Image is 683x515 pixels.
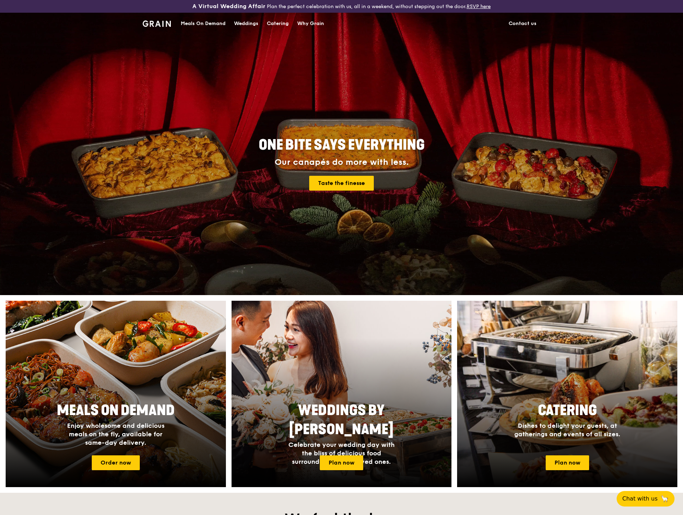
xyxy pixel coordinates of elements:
[57,402,175,419] span: Meals On Demand
[660,495,669,503] span: 🦙
[181,13,226,34] div: Meals On Demand
[6,301,226,487] img: meals-on-demand-card.d2b6f6db.png
[622,495,658,503] span: Chat with us
[297,13,324,34] div: Why Grain
[138,3,545,10] div: Plan the perfect celebration with us, all in a weekend, without stepping out the door.
[192,3,265,10] h3: A Virtual Wedding Affair
[230,13,263,34] a: Weddings
[289,402,394,438] span: Weddings by [PERSON_NAME]
[546,455,589,470] a: Plan now
[259,137,425,154] span: ONE BITE SAYS EVERYTHING
[263,13,293,34] a: Catering
[143,12,171,34] a: GrainGrain
[514,422,620,438] span: Dishes to delight your guests, at gatherings and events of all sizes.
[467,4,491,10] a: RSVP here
[232,301,452,487] img: weddings-card.4f3003b8.jpg
[267,13,289,34] div: Catering
[67,422,164,447] span: Enjoy wholesome and delicious meals on the fly, available for same-day delivery.
[457,301,677,487] img: catering-card.e1cfaf3e.jpg
[457,301,677,487] a: CateringDishes to delight your guests, at gatherings and events of all sizes.Plan now
[232,301,452,487] a: Weddings by [PERSON_NAME]Celebrate your wedding day with the bliss of delicious food surrounded b...
[320,455,363,470] a: Plan now
[504,13,541,34] a: Contact us
[293,13,328,34] a: Why Grain
[288,441,395,466] span: Celebrate your wedding day with the bliss of delicious food surrounded by your loved ones.
[143,20,171,27] img: Grain
[215,157,469,167] div: Our canapés do more with less.
[309,176,374,191] a: Taste the finesse
[617,491,675,507] button: Chat with us🦙
[538,402,597,419] span: Catering
[234,13,258,34] div: Weddings
[6,301,226,487] a: Meals On DemandEnjoy wholesome and delicious meals on the fly, available for same-day delivery.Or...
[92,455,140,470] a: Order now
